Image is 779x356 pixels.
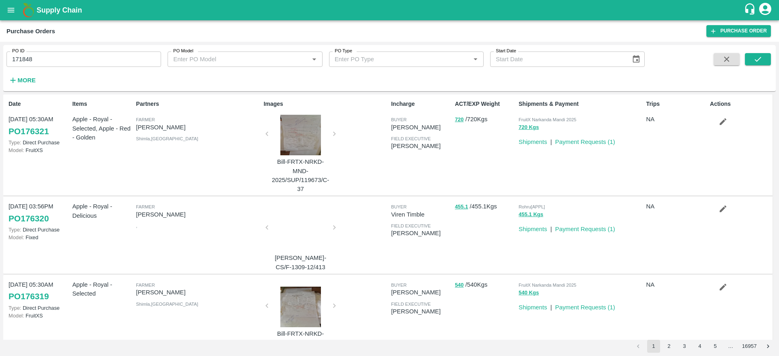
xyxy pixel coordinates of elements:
span: Type: [9,305,21,311]
label: Start Date [496,48,516,54]
p: / 720 Kgs [455,115,515,124]
div: … [724,343,737,350]
p: Fixed [9,234,69,241]
p: Partners [136,100,260,108]
button: page 1 [647,340,660,353]
p: [DATE] 03:56PM [9,202,69,211]
input: Start Date [490,51,625,67]
a: Shipments [519,226,547,232]
span: Shimla , [GEOGRAPHIC_DATA] [136,302,198,307]
button: 720 Kgs [519,123,539,132]
a: Payment Requests (1) [555,226,615,232]
p: [PERSON_NAME] [391,288,452,297]
div: Purchase Orders [6,26,55,36]
div: customer-support [744,3,758,17]
div: | [547,300,552,312]
a: Payment Requests (1) [555,139,615,145]
p: / 540 Kgs [455,280,515,290]
button: Open [309,54,319,64]
button: Go to page 16957 [740,340,759,353]
p: NA [646,280,707,289]
p: FruitXS [9,312,69,320]
nav: pagination navigation [631,340,776,353]
button: 455.1 [455,202,468,212]
button: Go to page 2 [663,340,676,353]
button: 540 [455,281,464,290]
p: [PERSON_NAME] [391,229,452,238]
button: Go to page 3 [678,340,691,353]
p: [PERSON_NAME] [136,210,260,219]
p: Date [9,100,69,108]
p: [PERSON_NAME] [391,142,452,150]
span: Model: [9,313,24,319]
span: Model: [9,234,24,240]
span: field executive [391,136,431,141]
input: Enter PO ID [6,51,161,67]
label: PO ID [12,48,24,54]
div: | [547,134,552,146]
label: PO Type [335,48,352,54]
p: FruitXS [9,146,69,154]
label: PO Model [173,48,194,54]
p: [PERSON_NAME] [136,288,260,297]
p: Direct Purchase [9,304,69,312]
p: Viren Timble [391,210,452,219]
span: Type: [9,227,21,233]
button: More [6,73,38,87]
button: 540 Kgs [519,288,539,298]
span: field executive [391,223,431,228]
p: Direct Purchase [9,139,69,146]
button: Choose date [628,51,644,67]
span: FruitX Narkanda Mandi 2025 [519,117,576,122]
span: Shimla , [GEOGRAPHIC_DATA] [136,136,198,141]
p: / 455.1 Kgs [455,202,515,211]
p: Apple - Royal - Selected [72,280,133,298]
span: buyer [391,283,407,287]
span: Rohru[APPL] [519,204,545,209]
a: PO176320 [9,211,49,226]
p: [PERSON_NAME] [391,123,452,132]
span: FruitX Narkanda Mandi 2025 [519,283,576,287]
strong: More [17,77,36,84]
a: Purchase Order [706,25,771,37]
span: field executive [391,302,431,307]
p: Images [264,100,388,108]
p: [PERSON_NAME] [136,123,260,132]
p: Shipments & Payment [519,100,643,108]
p: Bill-FRTX-NRKD-MND-2025/SUP/119673/C-37 [270,157,331,193]
span: buyer [391,204,407,209]
span: , [136,223,137,228]
a: Shipments [519,139,547,145]
a: Supply Chain [37,4,744,16]
b: Supply Chain [37,6,82,14]
p: Incharge [391,100,452,108]
a: PO176321 [9,124,49,139]
div: | [547,221,552,234]
a: Shipments [519,304,547,311]
button: open drawer [2,1,20,19]
input: Enter PO Type [331,54,457,64]
p: [DATE] 05:30AM [9,115,69,124]
button: Go to next page [762,340,775,353]
p: [PERSON_NAME]-CS/F-1309-12/413 [270,253,331,272]
p: Items [72,100,133,108]
p: ACT/EXP Weight [455,100,515,108]
p: [DATE] 05:30AM [9,280,69,289]
span: Farmer [136,117,155,122]
p: Apple - Royal - Selected, Apple - Red - Golden [72,115,133,142]
p: Actions [710,100,770,108]
a: Payment Requests (1) [555,304,615,311]
div: account of current user [758,2,773,19]
button: 720 [455,115,464,124]
span: Model: [9,147,24,153]
p: Trips [646,100,707,108]
img: logo [20,2,37,18]
a: PO176319 [9,289,49,304]
button: Go to page 5 [709,340,722,353]
button: 455.1 Kgs [519,210,543,219]
p: NA [646,115,707,124]
span: buyer [391,117,407,122]
span: Farmer [136,283,155,287]
p: NA [646,202,707,211]
span: Type: [9,139,21,146]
